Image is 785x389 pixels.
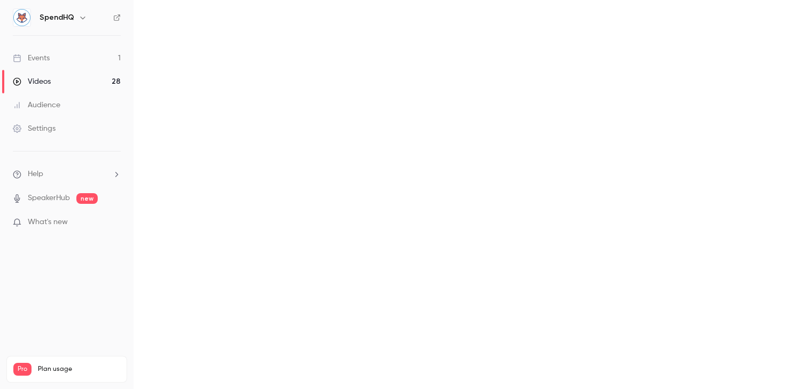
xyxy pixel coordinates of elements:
[13,9,30,26] img: SpendHQ
[13,100,60,110] div: Audience
[28,169,43,180] span: Help
[13,76,51,87] div: Videos
[13,363,32,376] span: Pro
[38,365,120,374] span: Plan usage
[13,169,121,180] li: help-dropdown-opener
[28,193,70,204] a: SpeakerHub
[40,12,74,23] h6: SpendHQ
[13,53,50,63] div: Events
[76,193,98,204] span: new
[13,123,56,134] div: Settings
[108,218,121,227] iframe: Noticeable Trigger
[28,217,68,228] span: What's new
